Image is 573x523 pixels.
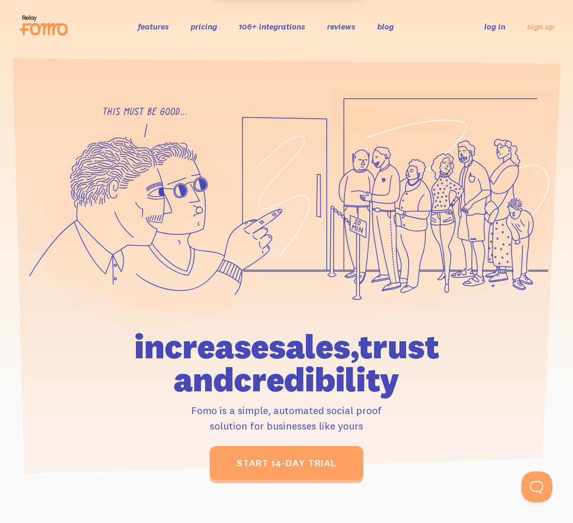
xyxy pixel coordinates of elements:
[95,403,477,434] p: Fomo is a simple, automated social proof solution for businesses like yours
[327,21,355,31] a: reviews
[377,21,394,31] a: blog
[191,21,217,31] a: pricing
[95,330,477,397] h1: increase sales, trust and credibility
[527,21,554,32] a: sign up
[138,21,169,31] a: features
[484,21,505,31] a: log in
[239,21,305,31] a: 106+ integrations
[521,471,552,502] iframe: Help Scout Beacon - Open
[210,446,363,480] a: start 14-day trial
